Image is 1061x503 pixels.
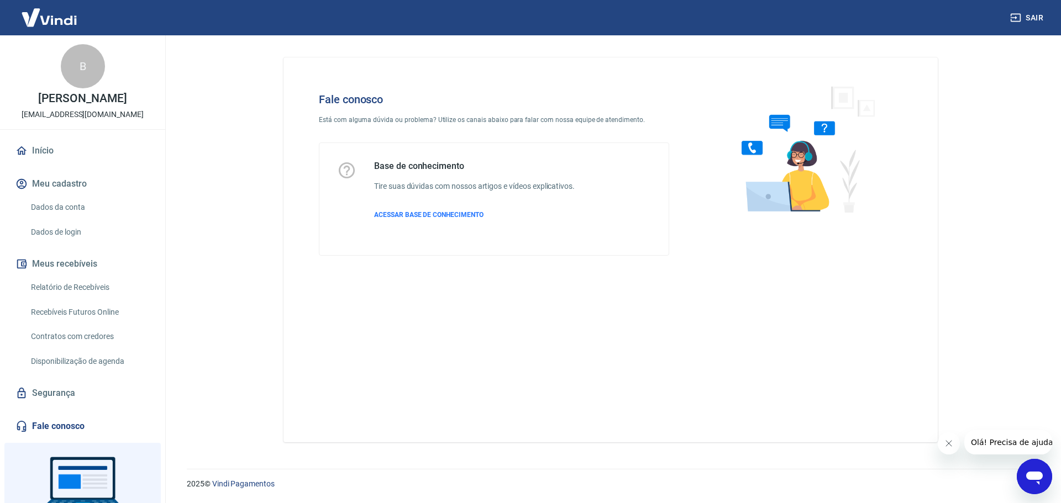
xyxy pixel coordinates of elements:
a: Início [13,139,152,163]
p: Está com alguma dúvida ou problema? Utilize os canais abaixo para falar com nossa equipe de atend... [319,115,669,125]
div: B [61,44,105,88]
a: Segurança [13,381,152,405]
iframe: Mensagem da empresa [964,430,1052,454]
button: Meu cadastro [13,172,152,196]
a: Vindi Pagamentos [212,479,275,488]
p: [EMAIL_ADDRESS][DOMAIN_NAME] [22,109,144,120]
iframe: Fechar mensagem [938,432,960,454]
img: Fale conosco [719,75,887,223]
img: Vindi [13,1,85,34]
h6: Tire suas dúvidas com nossos artigos e vídeos explicativos. [374,181,575,192]
span: Olá! Precisa de ajuda? [7,8,93,17]
h5: Base de conhecimento [374,161,575,172]
a: ACESSAR BASE DE CONHECIMENTO [374,210,575,220]
span: ACESSAR BASE DE CONHECIMENTO [374,211,484,219]
h4: Fale conosco [319,93,669,106]
a: Contratos com credores [27,325,152,348]
a: Dados da conta [27,196,152,219]
button: Meus recebíveis [13,252,152,276]
a: Recebíveis Futuros Online [27,301,152,324]
p: [PERSON_NAME] [38,93,127,104]
a: Dados de login [27,221,152,243]
a: Fale conosco [13,414,152,438]
iframe: Botão para abrir a janela de mensagens [1017,459,1052,494]
p: 2025 © [187,478,1034,490]
a: Relatório de Recebíveis [27,276,152,299]
a: Disponibilização de agenda [27,350,152,373]
button: Sair [1008,8,1048,28]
